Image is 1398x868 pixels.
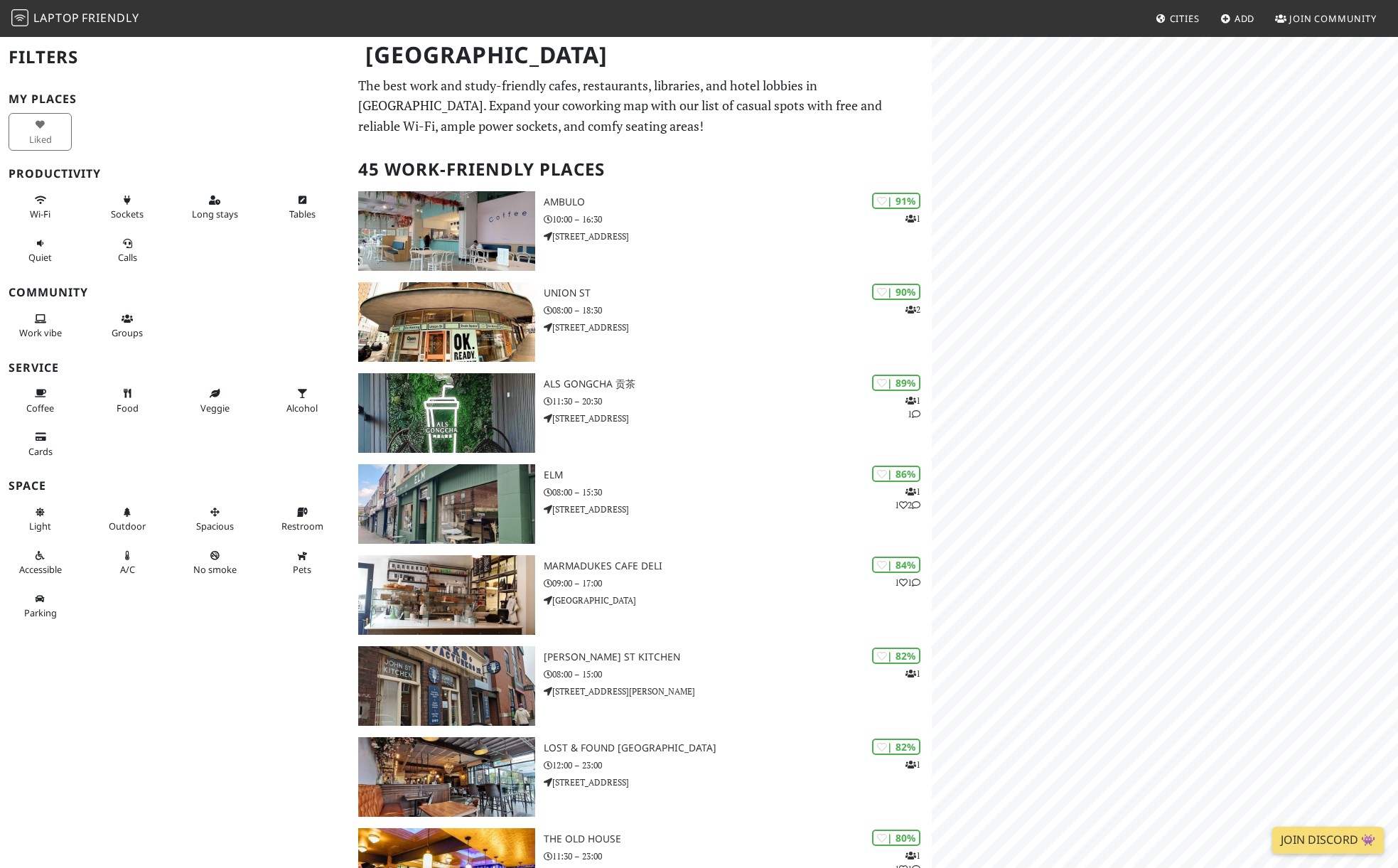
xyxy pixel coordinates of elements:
[271,500,334,538] button: Restroom
[28,251,52,264] span: Quiet
[544,668,932,681] p: 08:00 – 15:00
[26,402,54,414] span: Coffee
[872,193,920,209] div: | 91%
[544,560,932,572] h3: Marmadukes Cafe Deli
[11,9,28,26] img: LaptopFriendly
[358,464,535,544] img: ELM
[109,520,146,532] span: Outdoor area
[872,830,920,846] div: | 80%
[183,382,247,419] button: Veggie
[350,191,932,271] a: Ambulo | 91% 1 Ambulo 10:00 – 16:30 [STREET_ADDRESS]
[544,577,932,590] p: 09:00 – 17:00
[183,544,247,582] button: No smoke
[872,739,920,755] div: | 82%
[271,382,334,419] button: Alcohol
[544,685,932,698] p: [STREET_ADDRESS][PERSON_NAME]
[200,402,230,414] span: Veggie
[544,230,932,243] p: [STREET_ADDRESS]
[358,148,924,191] h2: 45 Work-Friendly Places
[19,563,62,576] span: Accessible
[271,544,334,582] button: Pets
[9,587,72,625] button: Parking
[193,563,237,576] span: Smoke free
[271,188,334,226] button: Tables
[9,286,341,299] h3: Community
[544,469,932,481] h3: ELM
[544,412,932,425] p: [STREET_ADDRESS]
[9,425,72,463] button: Cards
[9,500,72,538] button: Light
[544,594,932,607] p: [GEOGRAPHIC_DATA]
[358,555,535,635] img: Marmadukes Cafe Deli
[24,606,57,619] span: Parking
[96,188,159,226] button: Sockets
[9,167,341,181] h3: Productivity
[9,361,341,375] h3: Service
[96,500,159,538] button: Outdoor
[9,92,341,106] h3: My Places
[9,307,72,345] button: Work vibe
[358,373,535,453] img: ALS Gongcha 贡茶
[120,563,135,576] span: Air conditioned
[544,213,932,226] p: 10:00 – 16:30
[1289,12,1377,25] span: Join Community
[358,282,535,362] img: Union St
[544,304,932,317] p: 08:00 – 18:30
[544,833,932,845] h3: The Old House
[11,6,139,31] a: LaptopFriendly LaptopFriendly
[192,208,238,220] span: Long stays
[905,303,920,316] p: 2
[9,188,72,226] button: Wi-Fi
[350,555,932,635] a: Marmadukes Cafe Deli | 84% 11 Marmadukes Cafe Deli 09:00 – 17:00 [GEOGRAPHIC_DATA]
[544,503,932,516] p: [STREET_ADDRESS]
[28,445,53,458] span: Credit cards
[905,667,920,680] p: 1
[872,466,920,482] div: | 86%
[1170,12,1200,25] span: Cities
[544,395,932,408] p: 11:30 – 20:30
[9,232,72,269] button: Quiet
[9,544,72,582] button: Accessible
[905,212,920,225] p: 1
[350,282,932,362] a: Union St | 90% 2 Union St 08:00 – 18:30 [STREET_ADDRESS]
[183,188,247,226] button: Long stays
[183,500,247,538] button: Spacious
[872,557,920,573] div: | 84%
[1215,6,1261,31] a: Add
[895,576,920,589] p: 1 1
[872,284,920,300] div: | 90%
[544,759,932,772] p: 12:00 – 23:00
[358,646,535,726] img: John St Kitchen
[544,850,932,863] p: 11:30 – 23:00
[354,36,930,75] h1: [GEOGRAPHIC_DATA]
[281,520,323,532] span: Restroom
[358,191,535,271] img: Ambulo
[118,251,137,264] span: Video/audio calls
[29,520,51,532] span: Natural light
[96,544,159,582] button: A/C
[1272,827,1384,854] a: Join Discord 👾
[96,232,159,269] button: Calls
[544,486,932,499] p: 08:00 – 15:30
[350,464,932,544] a: ELM | 86% 112 ELM 08:00 – 15:30 [STREET_ADDRESS]
[9,479,341,493] h3: Space
[544,378,932,390] h3: ALS Gongcha 贡茶
[196,520,234,532] span: Spacious
[111,208,144,220] span: Power sockets
[350,373,932,453] a: ALS Gongcha 贡茶 | 89% 11 ALS Gongcha 贡茶 11:30 – 20:30 [STREET_ADDRESS]
[33,10,80,26] span: Laptop
[544,776,932,789] p: [STREET_ADDRESS]
[286,402,318,414] span: Alcohol
[872,375,920,391] div: | 89%
[19,326,62,339] span: People working
[82,10,139,26] span: Friendly
[350,737,932,817] a: Lost & Found Sheffield | 82% 1 Lost & Found [GEOGRAPHIC_DATA] 12:00 – 23:00 [STREET_ADDRESS]
[293,563,311,576] span: Pet friendly
[30,208,50,220] span: Stable Wi-Fi
[9,36,341,79] h2: Filters
[544,287,932,299] h3: Union St
[872,648,920,664] div: | 82%
[289,208,316,220] span: Work-friendly tables
[905,394,920,421] p: 1 1
[544,742,932,754] h3: Lost & Found [GEOGRAPHIC_DATA]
